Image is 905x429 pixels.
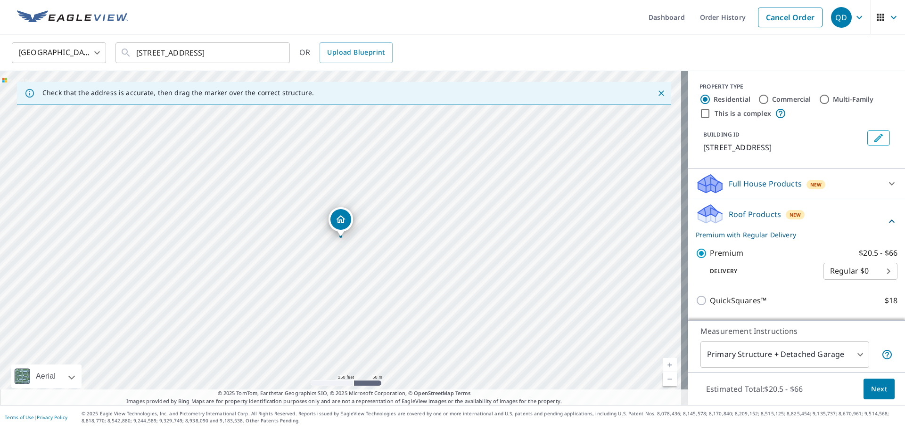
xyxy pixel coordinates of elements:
[790,211,801,219] span: New
[700,341,869,368] div: Primary Structure + Detached Garage
[11,364,82,388] div: Aerial
[12,40,106,66] div: [GEOGRAPHIC_DATA]
[327,47,385,58] span: Upload Blueprint
[37,414,67,421] a: Privacy Policy
[455,389,471,397] a: Terms
[859,247,897,259] p: $20.5 - $66
[696,230,886,240] p: Premium with Regular Delivery
[700,325,893,337] p: Measurement Instructions
[758,8,823,27] a: Cancel Order
[729,209,781,220] p: Roof Products
[699,379,810,399] p: Estimated Total: $20.5 - $66
[320,42,392,63] a: Upload Blueprint
[699,82,894,91] div: PROPERTY TYPE
[696,203,897,240] div: Roof ProductsNewPremium with Regular Delivery
[82,410,900,424] p: © 2025 Eagle View Technologies, Inc. and Pictometry International Corp. All Rights Reserved. Repo...
[663,358,677,372] a: Current Level 17, Zoom In
[696,267,823,275] p: Delivery
[299,42,393,63] div: OR
[42,89,314,97] p: Check that the address is accurate, then drag the marker over the correct structure.
[714,95,750,104] label: Residential
[703,142,864,153] p: [STREET_ADDRESS]
[414,389,453,397] a: OpenStreetMap
[871,383,887,395] span: Next
[329,207,353,236] div: Dropped pin, building 1, Residential property, 308 E Pacific St Appleton, WI 54911
[710,247,743,259] p: Premium
[5,414,67,420] p: |
[864,379,895,400] button: Next
[696,172,897,195] div: Full House ProductsNew
[655,87,667,99] button: Close
[833,95,874,104] label: Multi-Family
[5,414,34,421] a: Terms of Use
[772,95,811,104] label: Commercial
[885,295,897,307] p: $18
[663,372,677,386] a: Current Level 17, Zoom Out
[218,389,471,397] span: © 2025 TomTom, Earthstar Geographics SIO, © 2025 Microsoft Corporation, ©
[831,7,852,28] div: QD
[810,181,822,188] span: New
[703,130,740,138] p: BUILDING ID
[881,349,893,360] span: Your report will include the primary structure and a detached garage if one exists.
[715,109,771,118] label: This is a complex
[867,130,890,146] button: Edit building 1
[17,10,128,24] img: EV Logo
[33,364,58,388] div: Aerial
[823,258,897,284] div: Regular $0
[710,295,766,307] p: QuickSquares™
[729,178,802,189] p: Full House Products
[136,40,271,66] input: Search by address or latitude-longitude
